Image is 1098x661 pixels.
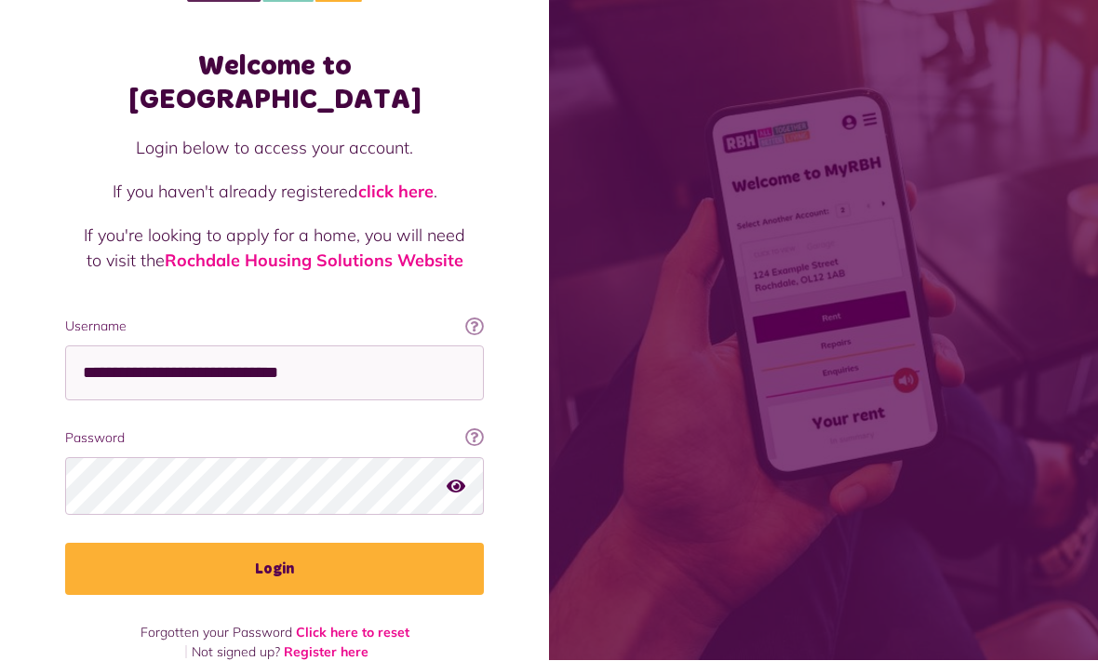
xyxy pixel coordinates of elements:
[84,136,465,161] p: Login below to access your account.
[65,50,484,117] h1: Welcome to [GEOGRAPHIC_DATA]
[284,644,368,661] a: Register here
[192,644,280,661] span: Not signed up?
[84,223,465,274] p: If you're looking to apply for a home, you will need to visit the
[65,429,484,449] label: Password
[84,180,465,205] p: If you haven't already registered .
[165,250,463,272] a: Rochdale Housing Solutions Website
[65,317,484,337] label: Username
[358,182,434,203] a: click here
[296,625,409,641] a: Click here to reset
[65,544,484,596] button: Login
[141,625,292,641] span: Forgotten your Password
